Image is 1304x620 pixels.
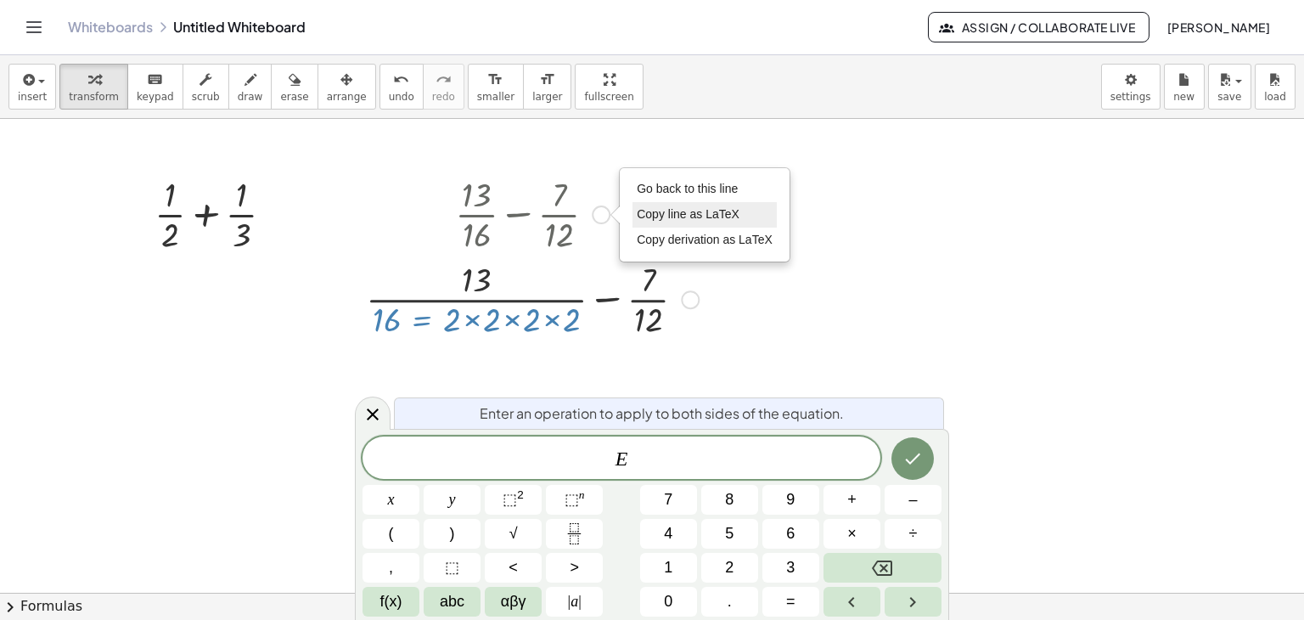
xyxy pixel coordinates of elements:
button: transform [59,64,128,110]
span: transform [69,91,119,103]
button: Minus [885,485,941,515]
span: 8 [725,488,733,511]
button: Functions [363,587,419,617]
span: save [1217,91,1241,103]
span: fullscreen [584,91,633,103]
span: 2 [725,556,733,579]
button: draw [228,64,273,110]
button: 1 [640,553,697,583]
button: Toggle navigation [20,14,48,41]
span: Assign / Collaborate Live [942,20,1135,35]
button: format_sizelarger [523,64,571,110]
button: . [701,587,758,617]
button: Alphabet [424,587,481,617]
button: redoredo [423,64,464,110]
button: Superscript [546,485,603,515]
span: Copy derivation as LaTeX [637,233,773,246]
span: Enter an operation to apply to both sides of the equation. [480,403,844,424]
button: Assign / Collaborate Live [928,12,1149,42]
i: format_size [539,70,555,90]
span: , [389,556,393,579]
span: 9 [786,488,795,511]
span: ) [450,522,455,545]
span: x [388,488,395,511]
sup: n [579,488,585,501]
button: 0 [640,587,697,617]
button: 2 [701,553,758,583]
span: abc [440,590,464,613]
button: 9 [762,485,819,515]
span: < [509,556,518,579]
span: redo [432,91,455,103]
span: 6 [786,522,795,545]
span: 1 [664,556,672,579]
button: 4 [640,519,697,549]
button: erase [271,64,318,110]
i: format_size [487,70,503,90]
span: ( [389,522,394,545]
span: 7 [664,488,672,511]
span: erase [280,91,308,103]
button: settings [1101,64,1161,110]
span: | [578,593,582,610]
span: | [568,593,571,610]
button: ) [424,519,481,549]
sup: 2 [517,488,524,501]
button: Greater than [546,553,603,583]
span: > [570,556,579,579]
span: 4 [664,522,672,545]
span: settings [1110,91,1151,103]
span: = [786,590,795,613]
i: undo [393,70,409,90]
div: Edit math [504,342,531,369]
button: fullscreen [575,64,643,110]
span: undo [389,91,414,103]
span: larger [532,91,562,103]
button: new [1164,64,1205,110]
button: 3 [762,553,819,583]
span: + [847,488,857,511]
button: Squared [485,485,542,515]
span: ⬚ [565,491,579,508]
span: 3 [786,556,795,579]
button: keyboardkeypad [127,64,183,110]
span: new [1173,91,1194,103]
span: 0 [664,590,672,613]
span: ⬚ [445,556,459,579]
span: insert [18,91,47,103]
span: – [908,488,917,511]
span: √ [509,522,518,545]
button: Right arrow [885,587,941,617]
span: ÷ [909,522,918,545]
button: Less than [485,553,542,583]
span: × [847,522,857,545]
button: Placeholder [424,553,481,583]
button: , [363,553,419,583]
button: Square root [485,519,542,549]
button: Backspace [823,553,941,583]
button: Fraction [546,519,603,549]
span: scrub [192,91,220,103]
span: a [568,590,582,613]
button: x [363,485,419,515]
button: y [424,485,481,515]
button: Times [823,519,880,549]
button: undoundo [379,64,424,110]
button: save [1208,64,1251,110]
button: Plus [823,485,880,515]
button: ( [363,519,419,549]
i: redo [436,70,452,90]
var: E [615,448,628,470]
button: insert [8,64,56,110]
button: arrange [318,64,376,110]
span: . [728,590,732,613]
span: αβγ [501,590,526,613]
span: y [449,488,456,511]
button: format_sizesmaller [468,64,524,110]
span: arrange [327,91,367,103]
button: scrub [183,64,229,110]
button: Equals [762,587,819,617]
button: Done [891,437,934,480]
span: keypad [137,91,174,103]
span: ⬚ [503,491,517,508]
